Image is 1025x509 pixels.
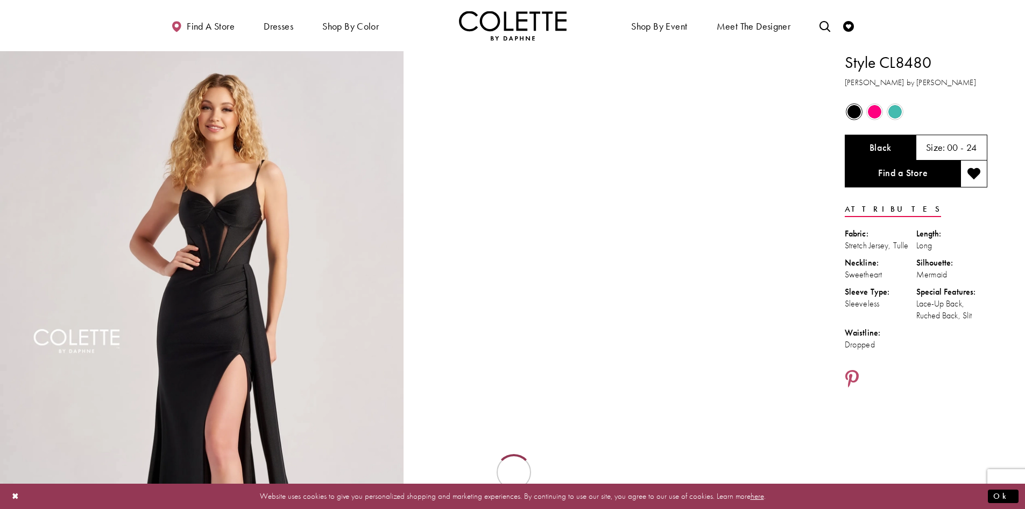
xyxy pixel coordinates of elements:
[865,102,884,121] div: Hot Pink
[717,21,791,32] span: Meet the designer
[845,298,916,310] div: Sleeveless
[6,487,25,506] button: Close Dialog
[845,76,987,89] h3: [PERSON_NAME] by [PERSON_NAME]
[264,21,293,32] span: Dresses
[845,369,859,390] a: Share using Pinterest - Opens in new tab
[187,21,235,32] span: Find a store
[845,257,916,269] div: Neckline:
[988,490,1019,503] button: Submit Dialog
[960,161,987,187] button: Add to wishlist
[817,11,833,40] a: Toggle search
[845,269,916,281] div: Sweetheart
[322,21,379,32] span: Shop by color
[845,228,916,240] div: Fabric:
[916,269,988,281] div: Mermaid
[926,141,945,154] span: Size:
[845,339,916,351] div: Dropped
[845,286,916,298] div: Sleeve Type:
[168,11,237,40] a: Find a store
[409,51,812,253] video: Style CL8480 Colette by Daphne #1 autoplay loop mute video
[714,11,794,40] a: Meet the designer
[916,286,988,298] div: Special Features:
[77,489,948,504] p: Website uses cookies to give you personalized shopping and marketing experiences. By continuing t...
[845,51,987,74] h1: Style CL8480
[459,11,567,40] a: Visit Home Page
[845,327,916,339] div: Waistline:
[845,102,864,121] div: Black
[320,11,381,40] span: Shop by color
[886,102,904,121] div: Turquoise
[845,102,987,122] div: Product color controls state depends on size chosen
[870,142,892,153] h5: Chosen color
[916,228,988,240] div: Length:
[916,298,988,322] div: Lace-Up Back, Ruched Back, Slit
[916,257,988,269] div: Silhouette:
[845,201,941,217] a: Attributes
[840,11,857,40] a: Check Wishlist
[631,21,687,32] span: Shop By Event
[845,161,960,187] a: Find a Store
[845,240,916,252] div: Stretch Jersey, Tulle
[459,11,567,40] img: Colette by Daphne
[751,491,764,501] a: here
[261,11,296,40] span: Dresses
[628,11,690,40] span: Shop By Event
[947,142,977,153] h5: 00 - 24
[916,240,988,252] div: Long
